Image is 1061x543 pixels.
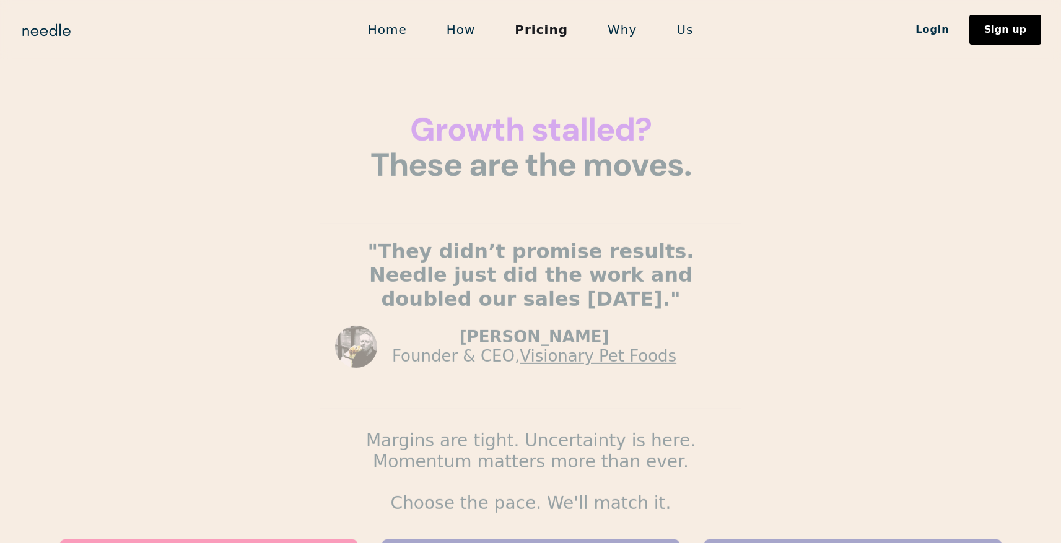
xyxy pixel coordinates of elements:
[588,17,657,43] a: Why
[410,108,651,150] span: Growth stalled?
[520,347,676,365] a: Visionary Pet Foods
[392,347,676,366] p: Founder & CEO,
[392,328,676,347] p: [PERSON_NAME]
[348,17,427,43] a: Home
[367,240,694,311] strong: "They didn’t promise results. Needle just did the work and doubled our sales [DATE]."
[495,17,588,43] a: Pricing
[896,19,969,40] a: Login
[427,17,496,43] a: How
[969,15,1041,45] a: Sign up
[320,112,741,183] h1: These are the moves.
[657,17,713,43] a: Us
[320,430,741,513] p: Margins are tight. Uncertainty is here. Momentum matters more than ever. Choose the pace. We'll m...
[984,25,1026,35] div: Sign up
